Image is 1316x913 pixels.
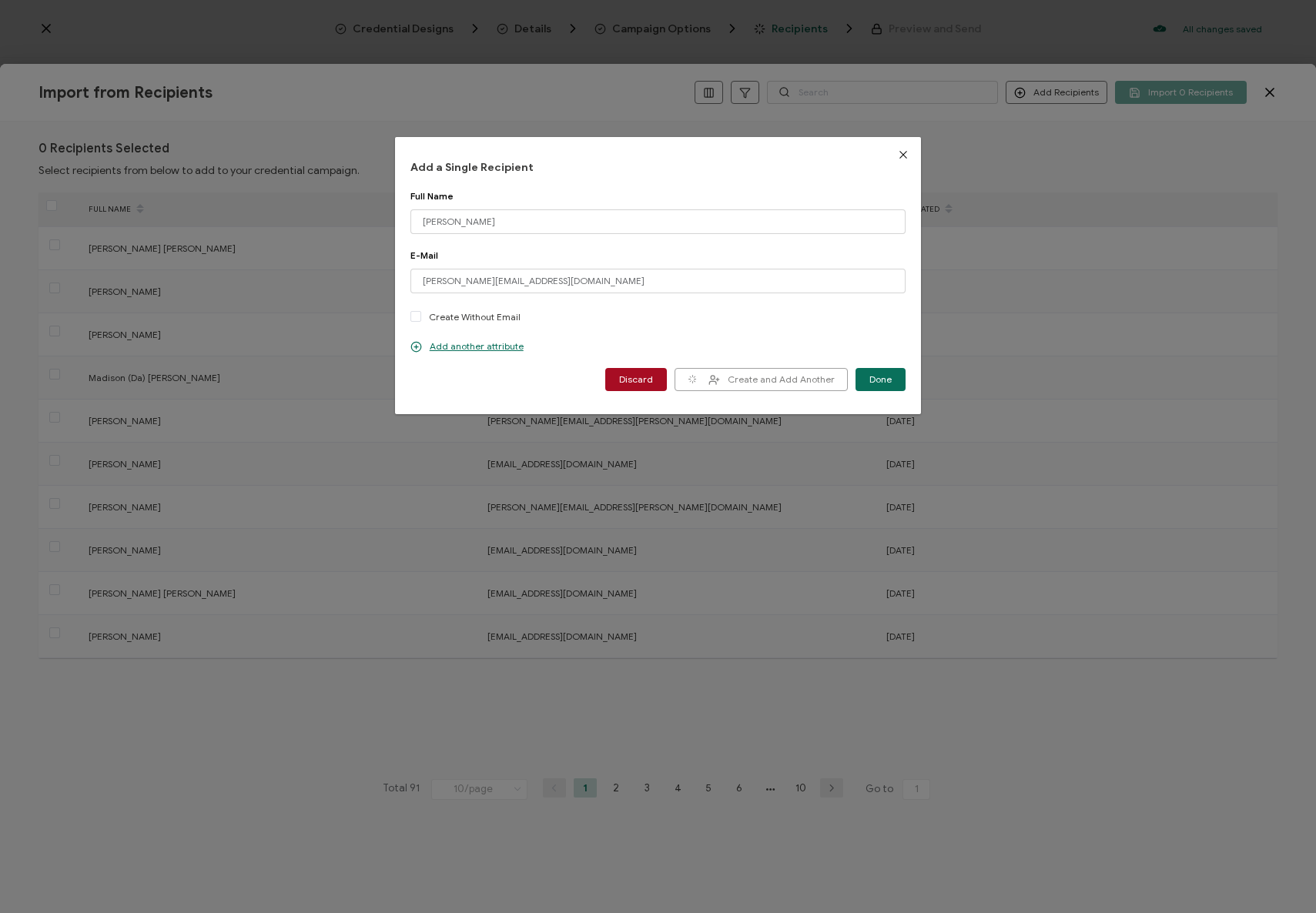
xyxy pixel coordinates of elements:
[429,309,521,324] p: Create Without Email
[869,375,892,384] span: Done
[410,190,454,202] span: Full Name
[410,249,438,261] span: E-Mail
[395,137,922,414] div: dialog
[410,160,906,175] h1: Add a Single Recipient
[410,209,906,234] input: Jane Doe
[605,368,667,391] button: Discard
[410,340,524,353] p: Add another attribute
[856,368,906,391] button: Done
[886,137,921,172] button: Close
[619,375,653,384] span: Discard
[410,269,906,293] input: someone@example.com
[1239,839,1316,913] iframe: Chat Widget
